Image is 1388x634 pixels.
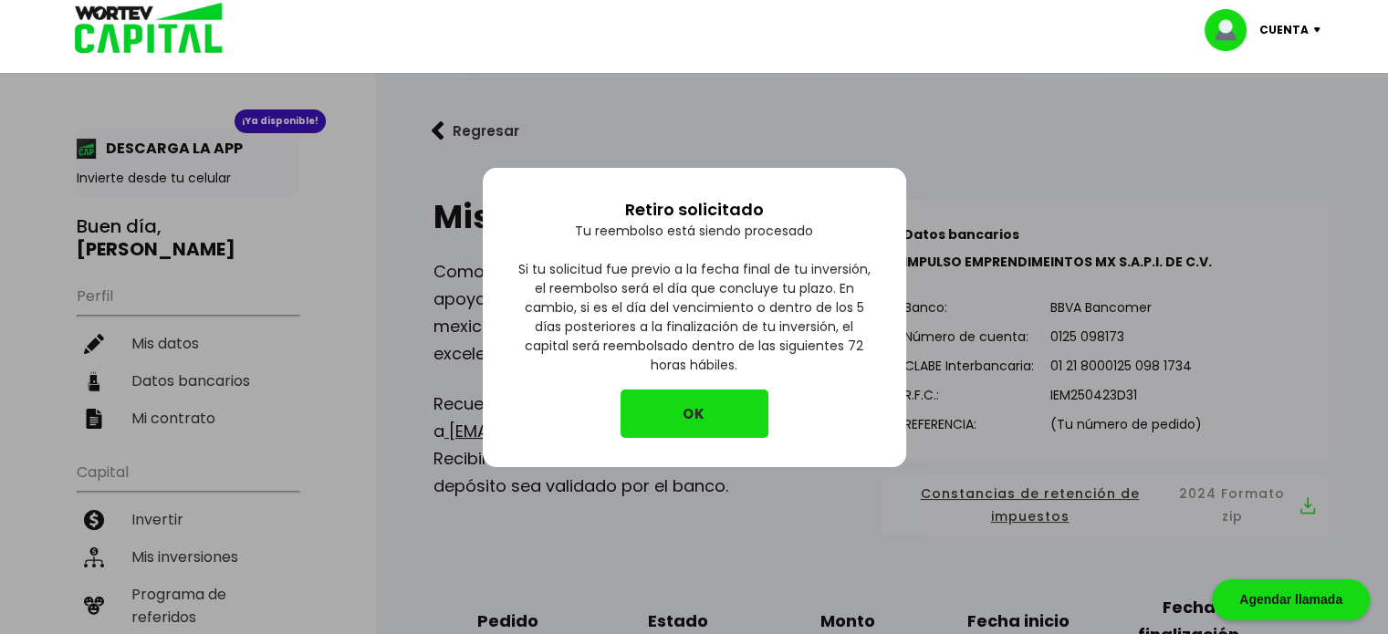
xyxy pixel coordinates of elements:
p: Cuenta [1259,16,1309,44]
div: Agendar llamada [1212,579,1370,620]
img: profile-image [1205,9,1259,51]
button: OK [621,390,768,438]
img: icon-down [1309,27,1333,33]
p: Tu reembolso está siendo procesado Si tu solicitud fue previo a la fecha final de tu inversión, e... [512,222,877,390]
p: Retiro solicitado [625,197,764,222]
